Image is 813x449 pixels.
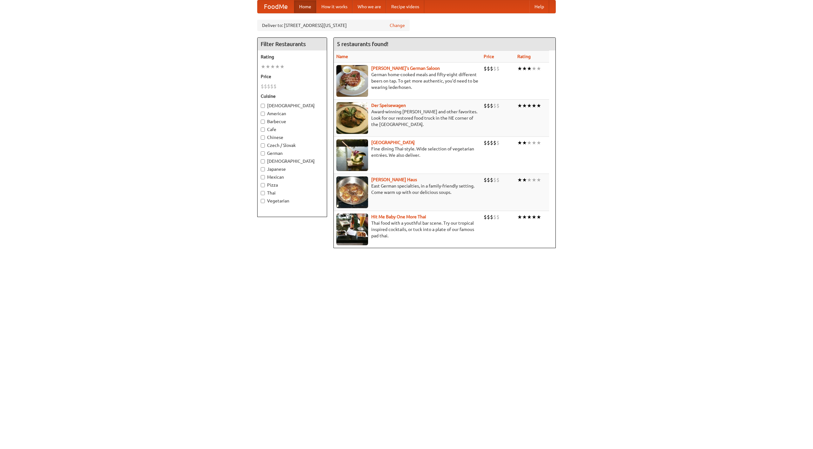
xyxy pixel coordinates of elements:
label: Barbecue [261,118,324,125]
h5: Rating [261,54,324,60]
li: $ [496,102,500,109]
li: $ [270,83,273,90]
a: Hit Me Baby One More Thai [371,214,426,219]
li: $ [487,176,490,183]
li: ★ [532,102,536,109]
li: ★ [532,139,536,146]
div: Deliver to: [STREET_ADDRESS][US_STATE] [257,20,410,31]
li: ★ [522,176,527,183]
li: ★ [522,139,527,146]
li: ★ [536,65,541,72]
li: $ [487,65,490,72]
li: $ [493,139,496,146]
li: ★ [517,102,522,109]
input: Pizza [261,183,265,187]
li: $ [261,83,264,90]
input: Japanese [261,167,265,171]
a: Help [529,0,549,13]
li: ★ [280,63,285,70]
input: Chinese [261,135,265,140]
li: ★ [522,65,527,72]
li: ★ [536,214,541,221]
li: $ [496,176,500,183]
li: $ [493,214,496,221]
li: ★ [532,65,536,72]
li: $ [490,214,493,221]
li: ★ [527,214,532,221]
a: Der Speisewagen [371,103,406,108]
a: Home [294,0,316,13]
li: ★ [261,63,265,70]
li: $ [484,139,487,146]
label: Thai [261,190,324,196]
p: Thai food with a youthful bar scene. Try our tropical inspired cocktails, or tuck into a plate of... [336,220,479,239]
input: Mexican [261,175,265,179]
input: Czech / Slovak [261,143,265,148]
li: $ [264,83,267,90]
a: Recipe videos [386,0,424,13]
a: How it works [316,0,353,13]
label: [DEMOGRAPHIC_DATA] [261,158,324,164]
li: $ [490,139,493,146]
a: Price [484,54,494,59]
li: $ [496,139,500,146]
li: $ [496,214,500,221]
input: American [261,112,265,116]
label: [DEMOGRAPHIC_DATA] [261,102,324,109]
input: [DEMOGRAPHIC_DATA] [261,104,265,108]
li: $ [490,176,493,183]
li: $ [487,102,490,109]
a: Rating [517,54,531,59]
h5: Cuisine [261,93,324,99]
label: Czech / Slovak [261,142,324,149]
p: Award-winning [PERSON_NAME] and other favorites. Look for our restored food truck in the NE corne... [336,109,479,128]
li: ★ [275,63,280,70]
li: ★ [527,176,532,183]
li: $ [487,139,490,146]
label: American [261,110,324,117]
a: [PERSON_NAME] Haus [371,177,417,182]
li: ★ [536,176,541,183]
li: ★ [522,102,527,109]
p: German home-cooked meals and fifty-eight different beers on tap. To get more authentic, you'd nee... [336,71,479,90]
li: $ [493,65,496,72]
li: $ [484,214,487,221]
input: Thai [261,191,265,195]
li: $ [484,65,487,72]
input: [DEMOGRAPHIC_DATA] [261,159,265,163]
h5: Price [261,73,324,80]
a: Name [336,54,348,59]
li: $ [273,83,277,90]
li: $ [267,83,270,90]
li: $ [493,176,496,183]
li: $ [484,102,487,109]
li: ★ [536,102,541,109]
img: babythai.jpg [336,214,368,245]
p: East German specialties, in a family-friendly setting. Come warm up with our delicious soups. [336,183,479,195]
ng-pluralize: 5 restaurants found! [337,41,388,47]
label: German [261,150,324,156]
a: Who we are [353,0,386,13]
li: ★ [517,214,522,221]
label: Mexican [261,174,324,180]
li: ★ [517,139,522,146]
img: kohlhaus.jpg [336,176,368,208]
li: $ [487,214,490,221]
a: [PERSON_NAME]'s German Saloon [371,66,440,71]
img: satay.jpg [336,139,368,171]
input: Vegetarian [261,199,265,203]
li: $ [490,102,493,109]
li: $ [493,102,496,109]
input: Barbecue [261,120,265,124]
a: Change [390,22,405,29]
a: [GEOGRAPHIC_DATA] [371,140,415,145]
p: Fine dining Thai-style. Wide selection of vegetarian entrées. We also deliver. [336,146,479,158]
li: $ [490,65,493,72]
input: Cafe [261,128,265,132]
li: ★ [532,176,536,183]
